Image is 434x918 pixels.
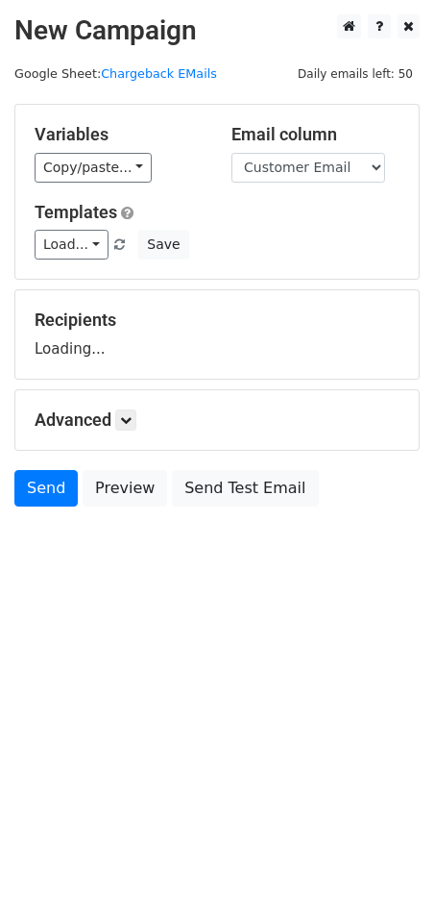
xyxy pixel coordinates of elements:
div: Loading... [35,310,399,360]
a: Send Test Email [172,470,318,507]
small: Google Sheet: [14,66,217,81]
h2: New Campaign [14,14,420,47]
h5: Recipients [35,310,399,331]
h5: Advanced [35,409,399,431]
a: Send [14,470,78,507]
a: Templates [35,202,117,222]
a: Load... [35,230,108,260]
button: Save [138,230,188,260]
span: Daily emails left: 50 [291,63,420,85]
h5: Variables [35,124,203,145]
a: Preview [83,470,167,507]
a: Chargeback EMails [101,66,217,81]
h5: Email column [231,124,399,145]
a: Daily emails left: 50 [291,66,420,81]
a: Copy/paste... [35,153,152,183]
